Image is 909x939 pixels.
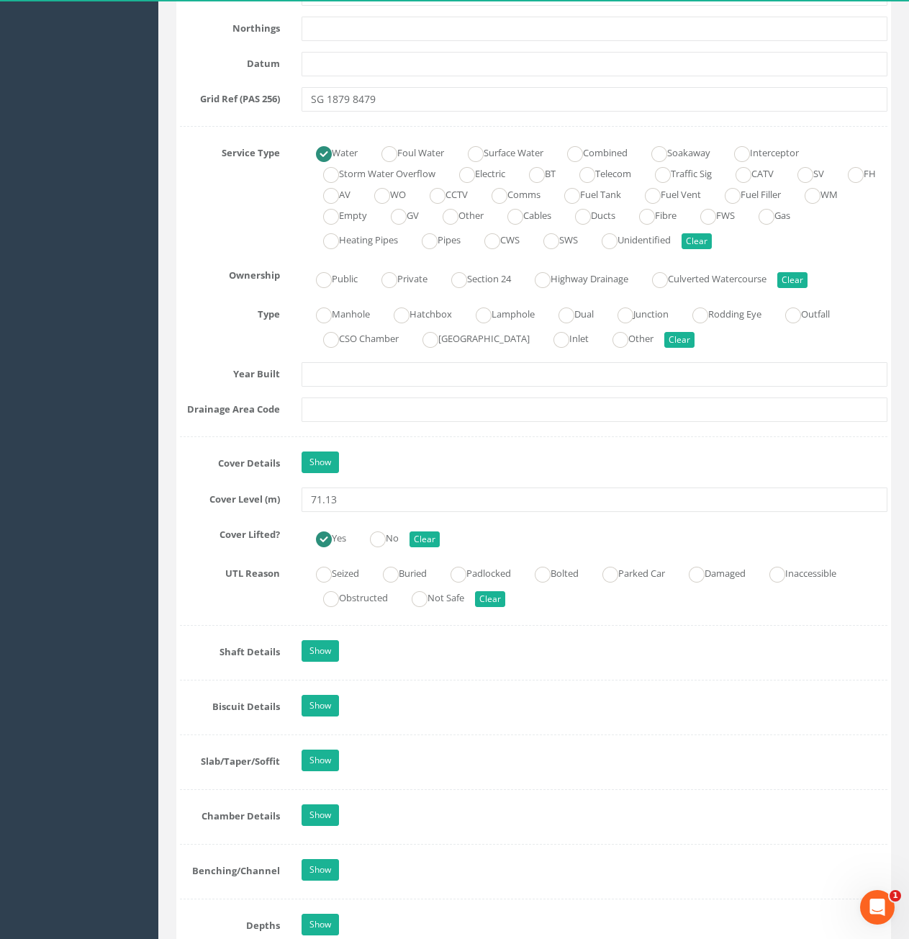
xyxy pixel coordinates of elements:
[309,586,388,607] label: Obstructed
[356,526,399,547] label: No
[169,451,291,470] label: Cover Details
[790,183,838,204] label: WM
[376,204,419,225] label: GV
[544,302,594,323] label: Dual
[860,890,895,925] iframe: Intercom live chat
[169,562,291,580] label: UTL Reason
[169,859,291,878] label: Benching/Channel
[475,591,505,607] button: Clear
[630,183,701,204] label: Fuel Vent
[436,562,511,583] label: Padlocked
[169,750,291,768] label: Slab/Taper/Soffit
[302,859,339,881] a: Show
[169,640,291,659] label: Shaft Details
[515,162,556,183] label: BT
[169,362,291,381] label: Year Built
[520,562,579,583] label: Bolted
[721,162,774,183] label: CATV
[637,141,710,162] label: Soakaway
[493,204,551,225] label: Cables
[755,562,836,583] label: Inaccessible
[169,264,291,282] label: Ownership
[686,204,735,225] label: FWS
[302,750,339,771] a: Show
[309,204,367,225] label: Empty
[367,267,428,288] label: Private
[777,272,808,288] button: Clear
[169,141,291,160] label: Service Type
[360,183,406,204] label: WO
[890,890,901,902] span: 1
[638,267,766,288] label: Culverted Watercourse
[470,228,520,249] label: CWS
[169,523,291,542] label: Cover Lifted?
[445,162,505,183] label: Electric
[437,267,511,288] label: Section 24
[169,488,291,506] label: Cover Level (m)
[302,302,370,323] label: Manhole
[744,204,790,225] label: Gas
[169,87,291,106] label: Grid Ref (PAS 256)
[309,183,351,204] label: AV
[641,162,712,183] label: Traffic Sig
[529,228,578,249] label: SWS
[550,183,621,204] label: Fuel Tank
[302,526,346,547] label: Yes
[678,302,761,323] label: Rodding Eye
[169,17,291,35] label: Northings
[169,302,291,321] label: Type
[302,451,339,473] a: Show
[309,327,399,348] label: CSO Chamber
[710,183,781,204] label: Fuel Filler
[477,183,541,204] label: Comms
[565,162,631,183] label: Telecom
[408,327,530,348] label: [GEOGRAPHIC_DATA]
[367,141,444,162] label: Foul Water
[302,695,339,716] a: Show
[169,914,291,933] label: Depths
[720,141,799,162] label: Interceptor
[539,327,589,348] label: Inlet
[783,162,824,183] label: SV
[428,204,484,225] label: Other
[410,531,440,547] button: Clear
[833,162,876,183] label: FH
[553,141,628,162] label: Combined
[407,228,461,249] label: Pipes
[461,302,535,323] label: Lamphole
[664,332,695,348] button: Clear
[368,562,427,583] label: Buried
[771,302,830,323] label: Outfall
[302,562,359,583] label: Seized
[588,562,665,583] label: Parked Car
[625,204,677,225] label: Fibre
[309,228,398,249] label: Heating Pipes
[598,327,654,348] label: Other
[397,586,464,607] label: Not Safe
[309,162,435,183] label: Storm Water Overflow
[302,267,358,288] label: Public
[302,141,358,162] label: Water
[453,141,543,162] label: Surface Water
[520,267,628,288] label: Highway Drainage
[169,397,291,416] label: Drainage Area Code
[561,204,615,225] label: Ducts
[682,233,712,249] button: Clear
[169,52,291,71] label: Datum
[169,695,291,714] label: Biscuit Details
[302,914,339,935] a: Show
[674,562,746,583] label: Damaged
[302,640,339,662] a: Show
[415,183,468,204] label: CCTV
[379,302,452,323] label: Hatchbox
[603,302,669,323] label: Junction
[302,804,339,826] a: Show
[587,228,671,249] label: Unidentified
[169,804,291,823] label: Chamber Details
